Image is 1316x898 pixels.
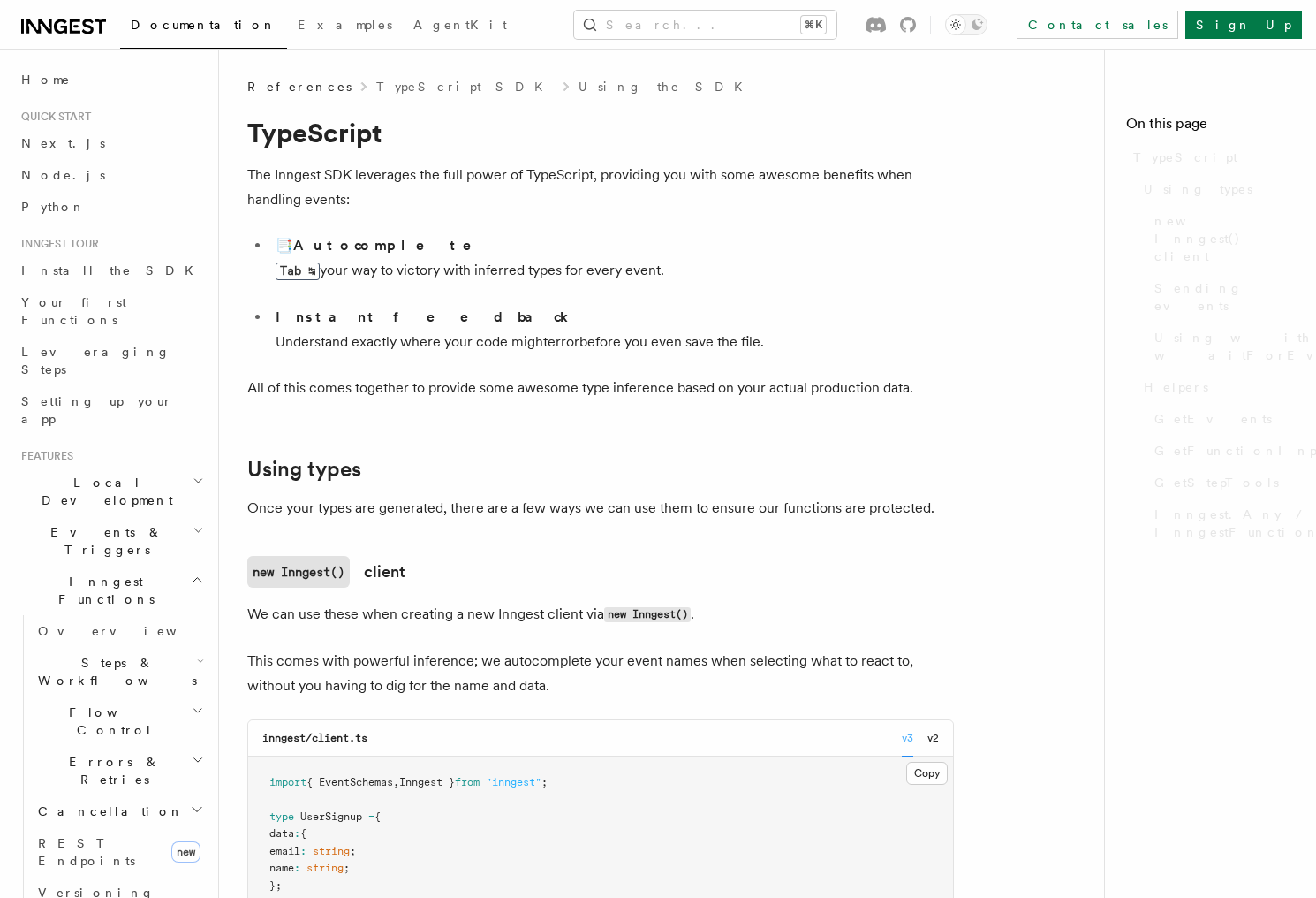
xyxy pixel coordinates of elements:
[945,14,987,35] button: Toggle dark mode
[270,233,954,298] li: 📑 your way to victory with inferred types for every event.
[247,78,352,95] span: References
[21,394,173,426] span: Setting up your app
[1133,148,1237,166] span: TypeScript
[801,16,826,34] kbd: ⌘K
[31,827,208,877] a: REST Endpointsnew
[294,862,300,874] span: :
[31,615,208,647] a: Overview
[1144,180,1252,198] span: Using types
[14,191,208,223] a: Python
[604,607,691,622] code: new Inngest()
[276,308,570,325] strong: Instant feedback
[247,649,954,698] p: This comes with powerful inference; we autocomplete your event names when selecting what to react...
[1126,141,1295,173] a: TypeScript
[21,263,204,278] span: Install the SDK
[247,376,954,400] p: All of this comes together to provide some awesome type inference based on your actual production...
[1154,279,1295,315] span: Sending events
[579,78,753,95] a: Using the SDK
[14,110,91,124] span: Quick start
[376,78,554,95] a: TypeScript SDK
[455,776,480,788] span: from
[31,647,208,696] button: Steps & Workflows
[298,18,392,32] span: Examples
[413,18,507,32] span: AgentKit
[38,624,220,638] span: Overview
[14,573,191,608] span: Inngest Functions
[906,762,948,785] button: Copy
[1147,435,1295,467] a: GetFunctionInput
[14,467,208,516] button: Local Development
[294,827,300,840] span: :
[403,5,518,48] a: AgentKit
[393,776,399,788] span: ,
[14,336,208,385] a: Leveraging Steps
[31,654,197,689] span: Steps & Workflows
[247,602,954,628] p: We can use these when creating a new Inngest client via .
[1154,212,1295,265] span: new Inngest() client
[21,71,71,88] span: Home
[269,810,294,823] span: type
[1154,410,1272,428] span: GetEvents
[14,255,208,286] a: Install the SDK
[1144,378,1208,396] span: Helpers
[300,845,306,857] span: :
[14,127,208,159] a: Next.js
[31,753,192,788] span: Errors & Retries
[1137,173,1295,205] a: Using types
[247,556,405,588] a: new Inngest()client
[287,5,403,48] a: Examples
[262,732,367,744] code: inngest/client.ts
[399,776,455,788] span: Inngest }
[269,879,282,892] span: };
[14,449,73,463] span: Features
[14,64,208,95] a: Home
[21,136,105,150] span: Next.js
[574,11,836,39] button: Search...⌘K
[300,810,362,823] span: UserSignup
[270,305,954,354] li: Understand exactly where your code might before you even save the file.
[541,776,548,788] span: ;
[306,776,393,788] span: { EventSchemas
[1147,467,1295,498] a: GetStepTools
[269,845,300,857] span: email
[14,523,193,559] span: Events & Triggers
[269,827,294,840] span: data
[21,345,170,377] span: Leveraging Steps
[247,496,954,521] p: Once your types are generated, there are a few ways we can use them to ensure our functions are p...
[300,827,306,840] span: {
[276,263,320,280] kbd: Tab ↹
[350,845,356,857] span: ;
[902,720,913,757] button: v3
[1017,11,1178,39] a: Contact sales
[927,720,939,757] button: v2
[344,862,350,874] span: ;
[14,159,208,191] a: Node.js
[247,457,361,482] a: Using types
[1147,403,1295,435] a: GetEvents
[548,333,579,350] span: error
[38,836,135,868] span: REST Endpoints
[1147,322,1295,371] a: Using with waitForEvent
[14,237,99,251] span: Inngest tour
[269,862,294,874] span: name
[131,18,276,32] span: Documentation
[14,385,208,435] a: Setting up your app
[120,5,287,49] a: Documentation
[293,237,496,254] strong: Autocomplete
[486,776,541,788] span: "inngest"
[14,566,208,615] button: Inngest Functions
[31,696,208,746] button: Flow Control
[171,841,200,863] span: new
[1154,474,1279,491] span: GetStepTools
[14,516,208,566] button: Events & Triggers
[374,810,381,823] span: {
[313,845,350,857] span: string
[306,862,344,874] span: string
[247,163,954,212] p: The Inngest SDK leverages the full power of TypeScript, providing you with some awesome benefits ...
[14,474,193,509] span: Local Development
[31,803,184,820] span: Cancellation
[31,704,192,739] span: Flow Control
[368,810,374,823] span: =
[1147,205,1295,272] a: new Inngest() client
[247,556,350,588] code: new Inngest()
